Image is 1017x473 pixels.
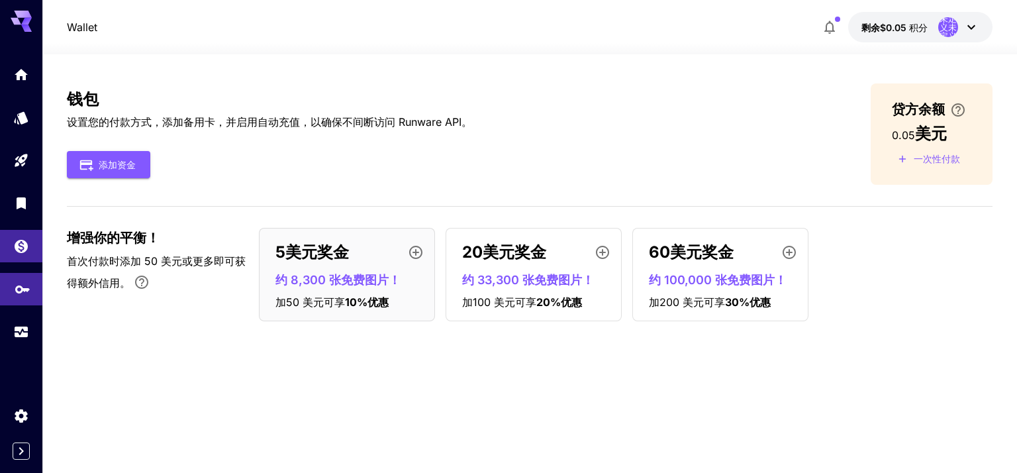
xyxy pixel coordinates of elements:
font: 可享 [704,295,725,309]
font: 未定义未定义 [940,13,957,41]
font: 加200 美元 [649,295,704,309]
button: 0.05 美元未定义未定义 [848,12,993,42]
font: 5美元奖金 [275,242,349,262]
font: 钱包 [67,89,99,109]
font: 剩余$0.05 [861,22,906,33]
font: 贷方余额 [892,101,945,117]
button: 添加资金 [67,151,150,178]
font: 20美元奖金 [462,242,546,262]
font: 50 美元可享 [286,295,345,309]
font: 约 8,300 张免费图片！ [275,273,401,287]
font: %优惠 [550,295,582,309]
font: 30 [725,295,739,309]
font: 60美元奖金 [649,242,734,262]
div: API 密钥 [15,277,30,293]
font: 约 100,000 张免费图片！ [649,273,787,287]
font: 加 [275,295,286,309]
font: 一次性付款 [914,153,960,164]
font: %优惠 [739,295,771,309]
button: 输入您的银行卡详细信息并选择自动充值金额，以避免服务中断。当您的余额降至设定金额的最后 10% 时，我们会自动为您的账户充值。为了确保您的服务顺畅运行，请考虑选择更高的自动充值金额。 [945,102,971,118]
button: 进行一次性、非经常性付款 [892,148,966,169]
div: 操场 [13,152,29,169]
font: 添加资金 [99,159,136,170]
font: 积分 [909,22,928,33]
div: 用法 [13,324,29,341]
button: 奖金仅适用于您的首次付款，最高可达前 1,000 美元的 30%。 [128,269,155,295]
font: 加100 美元 [462,295,515,309]
div: 家 [13,66,29,83]
font: 10 [345,295,357,309]
font: 约 33,300 张免费图片！ [462,273,594,287]
nav: 面包屑 [67,19,97,35]
font: 20 [536,295,550,309]
button: Expand sidebar [13,443,30,460]
div: 设置 [13,407,29,424]
font: 首次付款时添加 50 美元或更多即可获得额外信用。 [67,254,246,289]
div: 0.05 美元 [861,21,928,34]
font: 可享 [515,295,536,309]
div: 模型 [13,109,29,126]
font: 美元 [915,124,947,143]
a: Wallet [67,19,97,35]
div: 图书馆 [13,191,29,207]
div: 钱包 [13,234,29,250]
font: 增强你的平衡！ [67,230,160,246]
font: 0.05 [892,129,915,142]
font: %优惠 [357,295,389,309]
font: 设置您的付款方式，添加备用卡，并启用自动充值，以确保不间断访问 Runware API。 [67,115,472,129]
